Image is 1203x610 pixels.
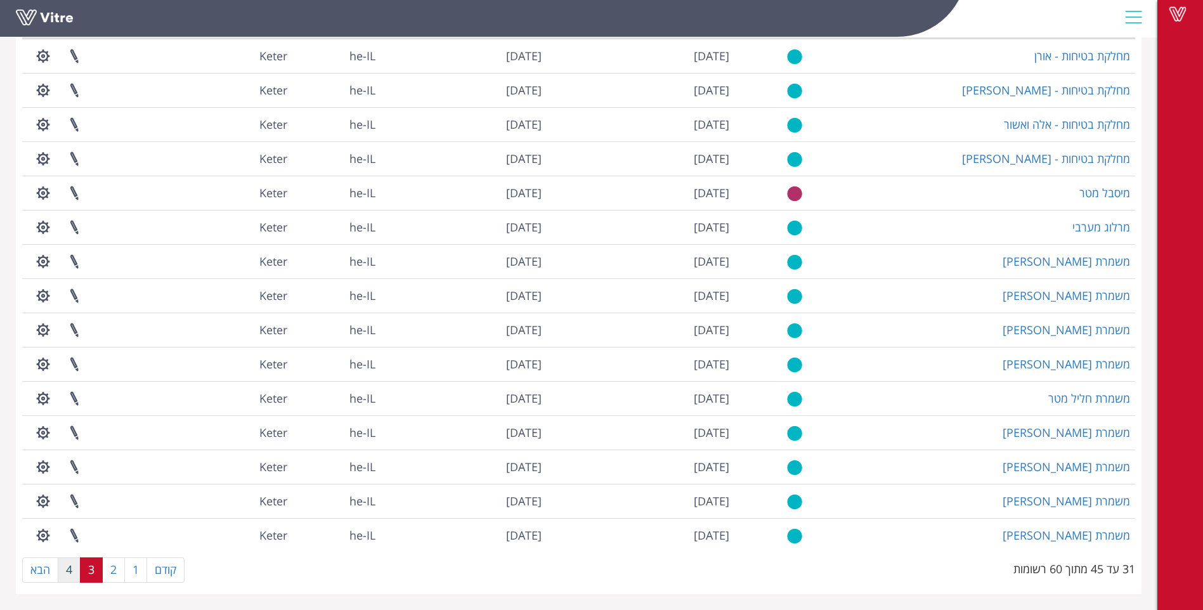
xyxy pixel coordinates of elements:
[547,415,734,450] td: [DATE]
[1079,185,1130,200] a: מיסבל מטר
[547,73,734,107] td: [DATE]
[259,356,287,372] span: 218
[259,528,287,543] span: 218
[380,278,547,313] td: [DATE]
[292,450,380,484] td: he-IL
[259,322,287,337] span: 218
[1004,117,1130,132] a: מחלקת בטיחות - אלה ואשור
[292,278,380,313] td: he-IL
[1003,322,1130,337] a: משמרת [PERSON_NAME]
[787,528,802,544] img: yes
[1003,254,1130,269] a: משמרת [PERSON_NAME]
[380,484,547,518] td: [DATE]
[787,49,802,65] img: yes
[259,425,287,440] span: 218
[259,82,287,98] span: 218
[380,176,547,210] td: [DATE]
[787,220,802,236] img: yes
[80,557,103,583] a: 3
[1003,493,1130,509] a: משמרת [PERSON_NAME]
[1048,391,1130,406] a: משמרת חליל מטר
[292,518,380,552] td: he-IL
[787,391,802,407] img: yes
[292,176,380,210] td: he-IL
[1013,556,1135,578] div: 31 עד 45 מתוך 60 רשומות
[259,151,287,166] span: 218
[259,459,287,474] span: 218
[787,152,802,167] img: yes
[1072,219,1130,235] a: מרלוג מערבי
[547,107,734,141] td: [DATE]
[380,39,547,73] td: [DATE]
[259,117,287,132] span: 218
[259,288,287,303] span: 218
[547,484,734,518] td: [DATE]
[547,141,734,176] td: [DATE]
[380,210,547,244] td: [DATE]
[124,557,147,583] a: 1
[787,425,802,441] img: yes
[292,39,380,73] td: he-IL
[102,557,125,583] a: 2
[1003,459,1130,474] a: משמרת [PERSON_NAME]
[1003,528,1130,543] a: משמרת [PERSON_NAME]
[962,151,1130,166] a: מחלקת בטיחות - [PERSON_NAME]
[1003,425,1130,440] a: משמרת [PERSON_NAME]
[380,415,547,450] td: [DATE]
[292,313,380,347] td: he-IL
[292,210,380,244] td: he-IL
[547,347,734,381] td: [DATE]
[380,450,547,484] td: [DATE]
[787,186,802,202] img: no
[787,83,802,99] img: yes
[787,460,802,476] img: yes
[547,313,734,347] td: [DATE]
[380,73,547,107] td: [DATE]
[292,415,380,450] td: he-IL
[259,219,287,235] span: 218
[380,347,547,381] td: [DATE]
[547,39,734,73] td: [DATE]
[380,518,547,552] td: [DATE]
[58,557,81,583] a: 4
[547,278,734,313] td: [DATE]
[547,450,734,484] td: [DATE]
[1003,356,1130,372] a: משמרת [PERSON_NAME]
[787,494,802,510] img: yes
[962,82,1130,98] a: מחלקת בטיחות - [PERSON_NAME]
[1034,48,1130,63] a: מחלקת בטיחות - אורן
[22,557,58,583] a: הבא
[547,518,734,552] td: [DATE]
[787,289,802,304] img: yes
[292,381,380,415] td: he-IL
[380,313,547,347] td: [DATE]
[547,244,734,278] td: [DATE]
[259,254,287,269] span: 218
[146,557,185,583] a: קודם
[547,381,734,415] td: [DATE]
[292,73,380,107] td: he-IL
[547,210,734,244] td: [DATE]
[259,185,287,200] span: 218
[292,484,380,518] td: he-IL
[787,357,802,373] img: yes
[787,254,802,270] img: yes
[380,107,547,141] td: [DATE]
[787,323,802,339] img: yes
[380,244,547,278] td: [DATE]
[547,176,734,210] td: [DATE]
[1003,288,1130,303] a: משמרת [PERSON_NAME]
[292,244,380,278] td: he-IL
[292,141,380,176] td: he-IL
[259,493,287,509] span: 218
[787,117,802,133] img: yes
[259,391,287,406] span: 218
[259,48,287,63] span: 218
[292,347,380,381] td: he-IL
[380,141,547,176] td: [DATE]
[292,107,380,141] td: he-IL
[380,381,547,415] td: [DATE]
